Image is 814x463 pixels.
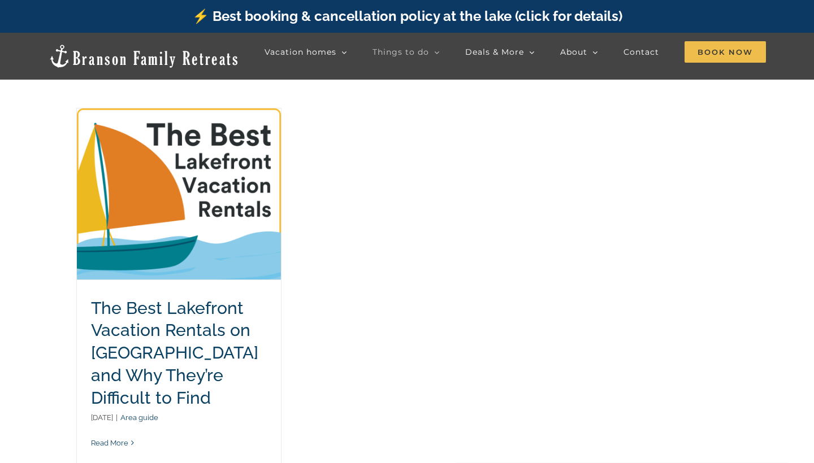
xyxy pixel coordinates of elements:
span: | [113,413,120,422]
span: [DATE] [91,413,113,422]
a: About [560,41,598,63]
a: Vacation homes [265,41,347,63]
a: Contact [624,41,659,63]
a: Area guide [120,413,158,422]
a: Things to do [373,41,440,63]
a: More on The Best Lakefront Vacation Rentals on Table Rock Lake and Why They’re Difficult to Find [91,439,128,447]
a: ⚡️ Best booking & cancellation policy at the lake (click for details) [192,8,622,24]
span: About [560,48,587,56]
a: The Best Lakefront Vacation Rentals on [GEOGRAPHIC_DATA] and Why They’re Difficult to Find [91,298,258,408]
span: Contact [624,48,659,56]
span: Vacation homes [265,48,336,56]
nav: Main Menu [265,41,766,63]
span: Things to do [373,48,429,56]
a: Book Now [685,41,766,63]
img: Branson Family Retreats Logo [48,43,240,69]
a: Deals & More [465,41,535,63]
span: Deals & More [465,48,524,56]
